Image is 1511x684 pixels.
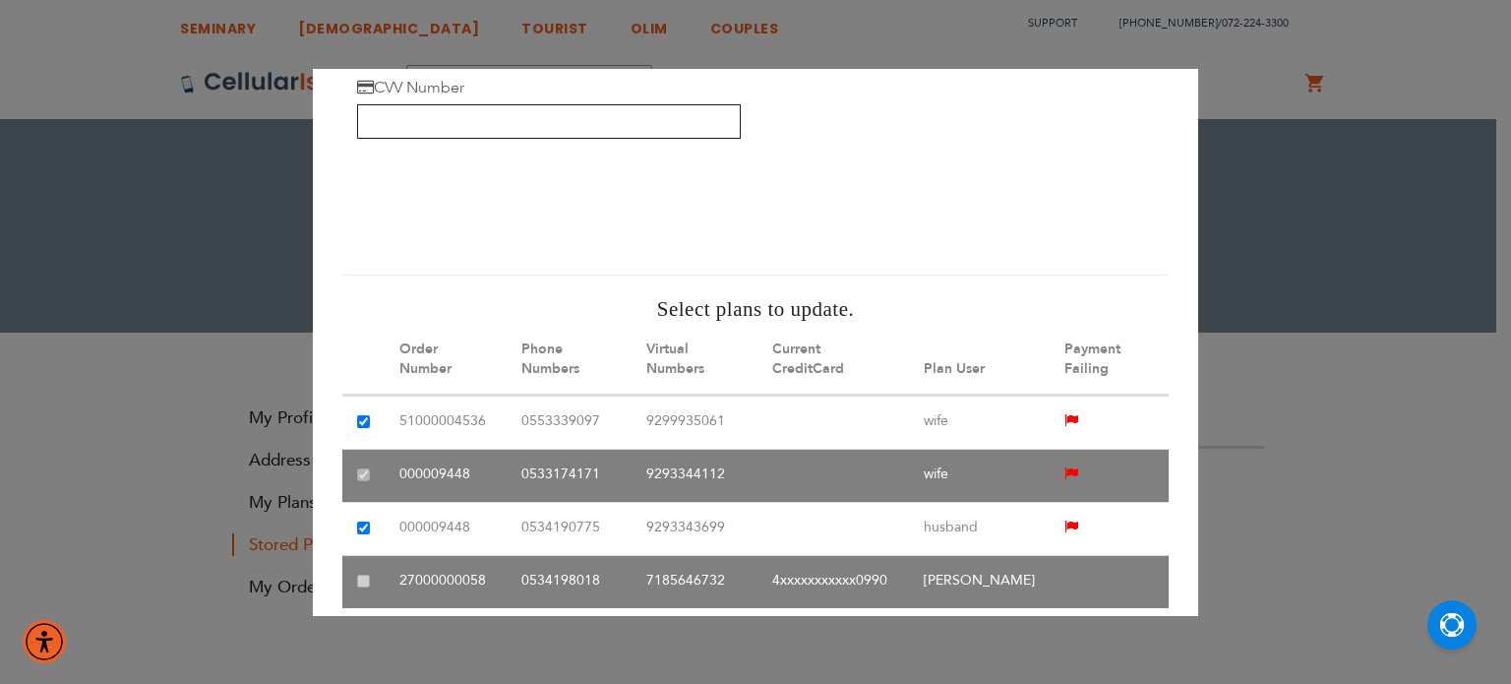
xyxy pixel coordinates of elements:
[385,502,507,555] td: 000009448
[507,325,633,395] th: Phone Numbers
[385,325,507,395] th: Order Number
[909,502,1050,555] td: husband
[1050,325,1169,395] th: Payment Failing
[507,502,633,555] td: 0534190775
[342,295,1169,325] h4: Select plans to update.
[507,396,633,449] td: 0553339097
[757,325,908,395] th: Current CreditCard
[909,396,1050,449] td: wife
[357,163,656,240] iframe: reCAPTCHA
[909,325,1050,395] th: Plan User
[357,77,464,98] label: CVV Number
[632,396,757,449] td: 9299935061
[632,502,757,555] td: 9293343699
[23,620,66,663] div: Accessibility Menu
[632,325,757,395] th: Virtual Numbers
[385,396,507,449] td: 51000004536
